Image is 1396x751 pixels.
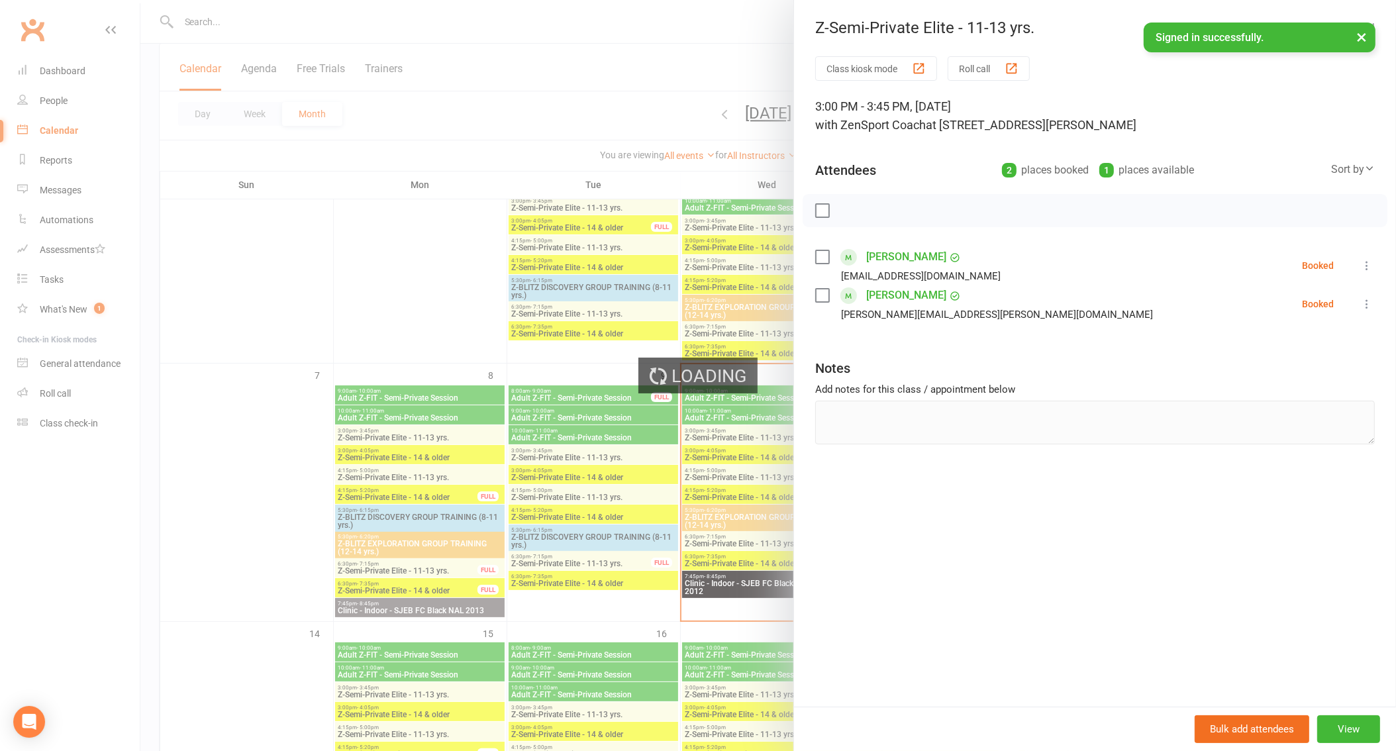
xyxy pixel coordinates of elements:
[815,97,1375,134] div: 3:00 PM - 3:45 PM, [DATE]
[841,306,1153,323] div: [PERSON_NAME][EMAIL_ADDRESS][PERSON_NAME][DOMAIN_NAME]
[13,706,45,738] div: Open Intercom Messenger
[1302,299,1334,309] div: Booked
[1002,161,1089,179] div: places booked
[1099,161,1194,179] div: places available
[815,56,937,81] button: Class kiosk mode
[1331,161,1375,178] div: Sort by
[948,56,1030,81] button: Roll call
[1195,715,1309,743] button: Bulk add attendees
[866,246,946,268] a: [PERSON_NAME]
[1002,163,1017,177] div: 2
[815,161,876,179] div: Attendees
[926,118,1136,132] span: at [STREET_ADDRESS][PERSON_NAME]
[866,285,946,306] a: [PERSON_NAME]
[794,19,1396,37] div: Z-Semi-Private Elite - 11-13 yrs.
[1317,715,1380,743] button: View
[1350,23,1373,51] button: ×
[841,268,1001,285] div: [EMAIL_ADDRESS][DOMAIN_NAME]
[815,381,1375,397] div: Add notes for this class / appointment below
[815,118,926,132] span: with ZenSport Coach
[815,359,850,377] div: Notes
[1156,31,1264,44] span: Signed in successfully.
[1099,163,1114,177] div: 1
[1302,261,1334,270] div: Booked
